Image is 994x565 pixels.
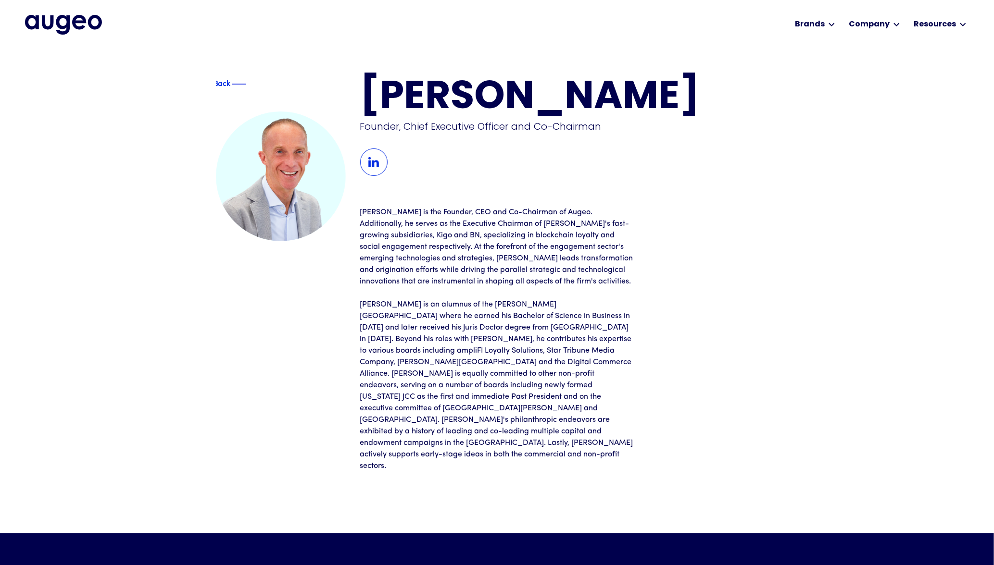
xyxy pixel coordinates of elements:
div: Brands [795,19,825,30]
h1: [PERSON_NAME] [360,79,779,118]
div: Founder, Chief Executive Officer and Co-Chairman [360,120,637,133]
a: home [25,15,102,34]
p: ‍ [360,287,634,299]
a: Blue text arrowBackBlue decorative line [216,79,257,89]
img: Blue decorative line [232,78,246,90]
div: Resources [914,19,956,30]
img: LinkedIn Icon [360,148,388,176]
p: [PERSON_NAME] is an alumnus of the [PERSON_NAME][GEOGRAPHIC_DATA] where he earned his Bachelor of... [360,299,634,472]
p: [PERSON_NAME] is the Founder, CEO and Co-Chairman of Augeo. Additionally, he serves as the Execut... [360,207,634,287]
div: Company [849,19,890,30]
div: Back [214,77,231,88]
img: Augeo's full logo in midnight blue. [25,15,102,34]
